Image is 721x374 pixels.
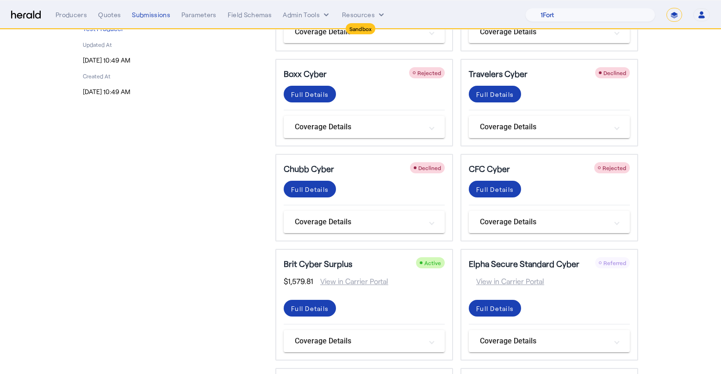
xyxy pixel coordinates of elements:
h5: Travelers Cyber [469,67,528,80]
h5: Chubb Cyber [284,162,334,175]
button: Full Details [284,86,336,102]
mat-expansion-panel-header: Coverage Details [284,330,445,352]
mat-panel-title: Coverage Details [295,336,423,347]
button: Full Details [469,181,521,197]
span: Rejected [603,165,626,171]
div: Quotes [98,10,121,19]
img: Herald Logo [11,11,41,19]
p: Updated At [83,41,264,48]
button: Full Details [469,86,521,102]
mat-expansion-panel-header: Coverage Details [469,211,630,233]
mat-expansion-panel-header: Coverage Details [469,21,630,43]
div: Full Details [291,184,329,194]
span: Active [424,260,441,266]
h5: Elpha Secure Standard Cyber [469,257,579,270]
p: [DATE] 10:49 AM [83,87,264,96]
mat-expansion-panel-header: Coverage Details [284,116,445,138]
mat-panel-title: Coverage Details [295,216,423,228]
mat-panel-title: Coverage Details [480,336,608,347]
span: Declined [603,70,626,76]
div: Parameters [181,10,217,19]
div: Full Details [476,184,514,194]
p: Created At [83,72,264,80]
div: Full Details [476,89,514,99]
div: Full Details [291,304,329,313]
mat-panel-title: Coverage Details [480,216,608,228]
mat-panel-title: Coverage Details [480,26,608,38]
h5: CFC Cyber [469,162,510,175]
div: Field Schemas [228,10,272,19]
span: Declined [418,165,441,171]
button: Resources dropdown menu [342,10,386,19]
button: internal dropdown menu [283,10,331,19]
mat-panel-title: Coverage Details [295,26,423,38]
button: Full Details [284,300,336,317]
div: Full Details [476,304,514,313]
span: $1,579.81 [284,276,313,287]
span: View in Carrier Portal [313,276,388,287]
div: Producers [56,10,87,19]
mat-expansion-panel-header: Coverage Details [469,116,630,138]
button: Full Details [469,300,521,317]
span: Referred [603,260,626,266]
div: Full Details [291,89,329,99]
h5: Boxx Cyber [284,67,327,80]
h5: Brit Cyber Surplus [284,257,352,270]
span: Rejected [417,70,441,76]
mat-expansion-panel-header: Coverage Details [284,21,445,43]
div: Sandbox [346,23,376,34]
p: [DATE] 10:49 AM [83,56,264,65]
mat-panel-title: Coverage Details [480,121,608,133]
div: Submissions [132,10,170,19]
mat-panel-title: Coverage Details [295,121,423,133]
mat-expansion-panel-header: Coverage Details [469,330,630,352]
mat-expansion-panel-header: Coverage Details [284,211,445,233]
button: Full Details [284,181,336,197]
span: View in Carrier Portal [469,276,544,287]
